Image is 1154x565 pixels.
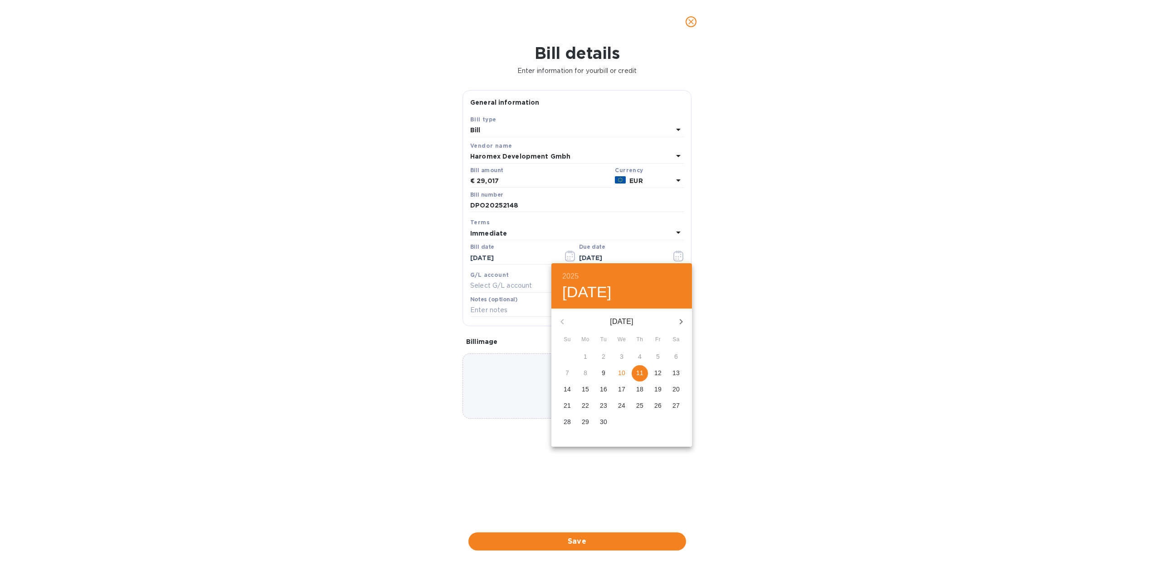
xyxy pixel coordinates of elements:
button: 2025 [562,270,579,283]
button: 26 [650,398,666,414]
p: 9 [602,368,605,377]
button: 12 [650,365,666,381]
p: 17 [618,385,625,394]
span: Fr [650,335,666,344]
p: 30 [600,417,607,426]
p: 15 [582,385,589,394]
button: 25 [632,398,648,414]
button: 14 [559,381,575,398]
button: 11 [632,365,648,381]
button: 23 [595,398,612,414]
span: We [614,335,630,344]
p: 12 [654,368,662,377]
p: 21 [564,401,571,410]
p: 22 [582,401,589,410]
p: 10 [618,368,625,377]
button: [DATE] [562,283,612,302]
button: 18 [632,381,648,398]
p: 19 [654,385,662,394]
p: 13 [672,368,680,377]
button: 21 [559,398,575,414]
button: 15 [577,381,594,398]
button: 13 [668,365,684,381]
button: 16 [595,381,612,398]
p: 14 [564,385,571,394]
button: 19 [650,381,666,398]
p: 20 [672,385,680,394]
button: 30 [595,414,612,430]
span: Sa [668,335,684,344]
span: Tu [595,335,612,344]
button: 20 [668,381,684,398]
button: 27 [668,398,684,414]
p: 29 [582,417,589,426]
button: 17 [614,381,630,398]
p: 28 [564,417,571,426]
p: [DATE] [573,316,670,327]
span: Su [559,335,575,344]
span: Th [632,335,648,344]
button: 29 [577,414,594,430]
p: 16 [600,385,607,394]
p: 18 [636,385,643,394]
button: 24 [614,398,630,414]
button: 10 [614,365,630,381]
button: 28 [559,414,575,430]
button: 9 [595,365,612,381]
p: 11 [636,368,643,377]
p: 26 [654,401,662,410]
p: 24 [618,401,625,410]
button: 22 [577,398,594,414]
p: 27 [672,401,680,410]
p: 25 [636,401,643,410]
span: Mo [577,335,594,344]
p: 23 [600,401,607,410]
